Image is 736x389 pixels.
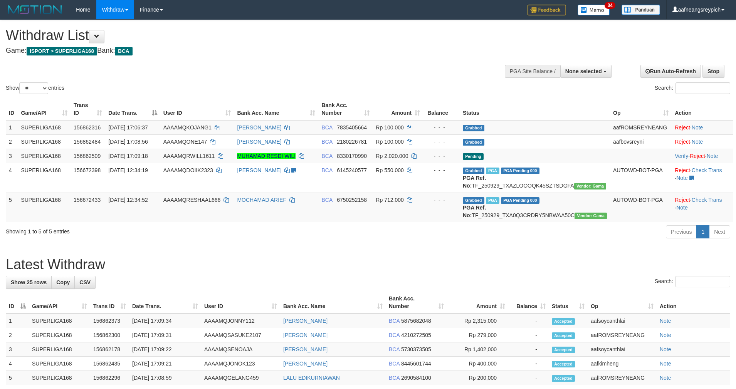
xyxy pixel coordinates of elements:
[201,371,280,385] td: AAAAMQGELANG459
[560,65,612,78] button: None selected
[508,371,549,385] td: -
[660,332,671,338] a: Note
[163,167,213,173] span: AAAAMQDOIIK2323
[321,124,332,131] span: BCA
[660,375,671,381] a: Note
[508,328,549,342] td: -
[29,342,90,357] td: SUPERLIGA168
[337,139,367,145] span: Copy 2180226781 to clipboard
[588,342,657,357] td: aafsoycanthlai
[401,375,431,381] span: Copy 2690584100 to clipboard
[676,205,688,211] a: Note
[376,139,403,145] span: Rp 100.000
[337,167,367,173] span: Copy 6145240577 to clipboard
[692,139,703,145] a: Note
[129,342,201,357] td: [DATE] 17:09:22
[163,197,221,203] span: AAAAMQRESHAAL666
[163,153,215,159] span: AAAAMQRWILL1611
[90,314,129,328] td: 156862373
[6,225,301,235] div: Showing 1 to 5 of 5 entries
[6,292,29,314] th: ID: activate to sort column descending
[56,279,70,285] span: Copy
[318,98,373,120] th: Bank Acc. Number: activate to sort column ascending
[692,167,722,173] a: Check Trans
[6,342,29,357] td: 3
[6,257,730,272] h1: Latest Withdraw
[575,213,607,219] span: Vendor URL: https://trx31.1velocity.biz
[508,342,549,357] td: -
[337,124,367,131] span: Copy 7835405664 to clipboard
[588,357,657,371] td: aafkimheng
[460,163,610,193] td: TF_250929_TXAZLOOOQK45SZTSDGFA
[201,314,280,328] td: AAAAMQJONNY112
[588,314,657,328] td: aafsoycanthlai
[447,342,508,357] td: Rp 1,402,000
[108,124,148,131] span: [DATE] 17:06:37
[675,197,690,203] a: Reject
[501,197,539,204] span: PGA Pending
[11,279,47,285] span: Show 25 rows
[27,47,97,55] span: ISPORT > SUPERLIGA168
[389,360,400,367] span: BCA
[447,371,508,385] td: Rp 200,000
[666,225,697,238] a: Previous
[447,357,508,371] td: Rp 400,000
[401,332,431,338] span: Copy 4210272505 to clipboard
[29,357,90,371] td: SUPERLIGA168
[90,292,129,314] th: Trans ID: activate to sort column ascending
[201,342,280,357] td: AAAAMQSENOAJA
[389,318,400,324] span: BCA
[508,292,549,314] th: Balance: activate to sort column ascending
[460,193,610,222] td: TF_250929_TXA0Q3CRDRY5NBWAA50C
[574,183,607,189] span: Vendor URL: https://trx31.1velocity.biz
[447,314,508,328] td: Rp 2,315,000
[6,328,29,342] td: 2
[501,168,539,174] span: PGA Pending
[280,292,386,314] th: Bank Acc. Name: activate to sort column ascending
[709,225,730,238] a: Next
[283,375,340,381] a: LALU EDIKURNIAWAN
[6,276,52,289] a: Show 25 rows
[71,98,105,120] th: Trans ID: activate to sort column ascending
[376,167,403,173] span: Rp 550.000
[108,139,148,145] span: [DATE] 17:08:56
[707,153,718,159] a: Note
[321,167,332,173] span: BCA
[486,197,499,204] span: Marked by aafsoycanthlai
[373,98,423,120] th: Amount: activate to sort column ascending
[18,120,71,135] td: SUPERLIGA168
[672,120,733,135] td: ·
[6,149,18,163] td: 3
[622,5,660,15] img: panduan.png
[18,149,71,163] td: SUPERLIGA168
[6,82,64,94] label: Show entries
[463,197,484,204] span: Grabbed
[105,98,160,120] th: Date Trans.: activate to sort column descending
[486,168,499,174] span: Marked by aafsoycanthlai
[29,328,90,342] td: SUPERLIGA168
[90,328,129,342] td: 156862300
[115,47,132,55] span: BCA
[234,98,318,120] th: Bank Acc. Name: activate to sort column ascending
[108,167,148,173] span: [DATE] 12:34:19
[18,163,71,193] td: SUPERLIGA168
[6,193,18,222] td: 5
[129,314,201,328] td: [DATE] 17:09:34
[90,371,129,385] td: 156862296
[565,68,602,74] span: None selected
[29,371,90,385] td: SUPERLIGA168
[660,360,671,367] a: Note
[163,124,212,131] span: AAAAMQKOJANG1
[6,98,18,120] th: ID
[237,167,281,173] a: [PERSON_NAME]
[74,197,101,203] span: 156672433
[657,292,730,314] th: Action
[675,167,690,173] a: Reject
[321,139,332,145] span: BCA
[74,276,96,289] a: CSV
[376,124,403,131] span: Rp 100.000
[389,332,400,338] span: BCA
[108,153,148,159] span: [DATE] 17:09:18
[283,360,328,367] a: [PERSON_NAME]
[588,371,657,385] td: aafROMSREYNEANG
